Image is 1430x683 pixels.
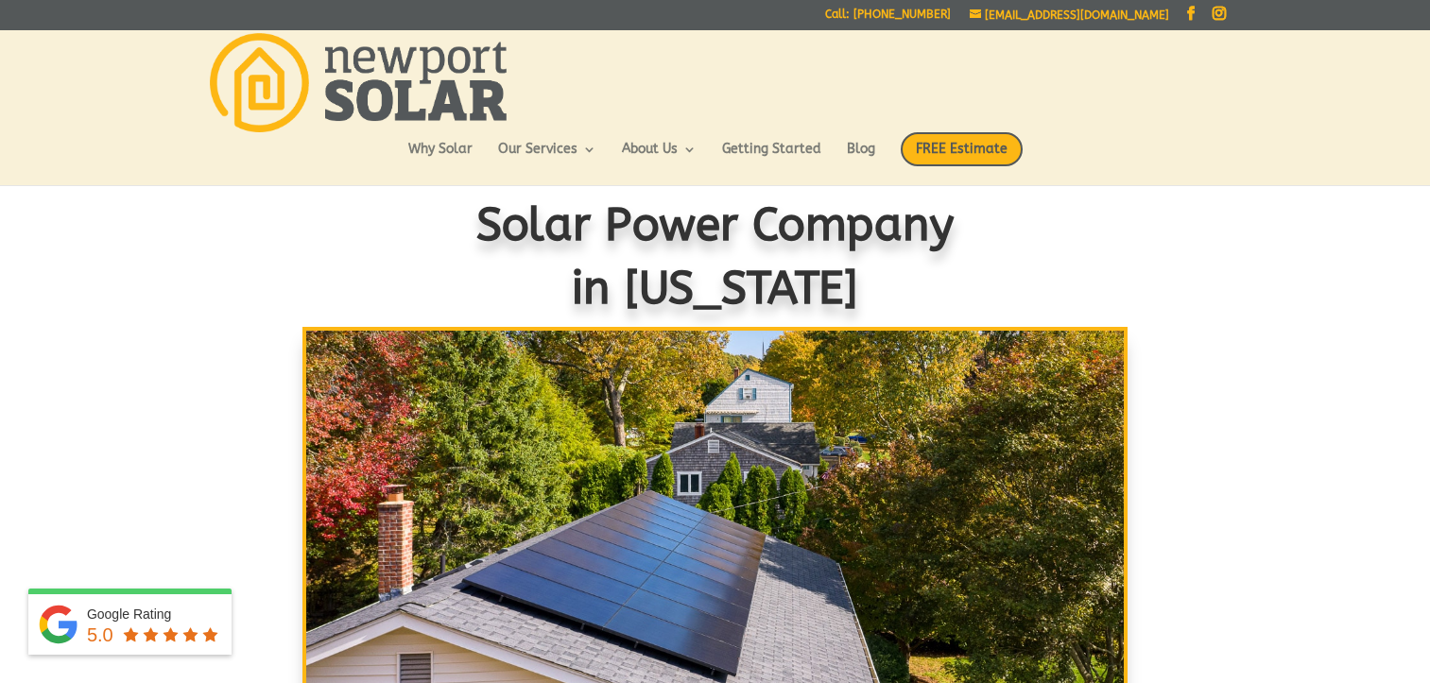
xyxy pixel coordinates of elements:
a: Getting Started [722,143,821,175]
a: About Us [622,143,697,175]
span: Solar Power Company in [US_STATE] [476,198,955,315]
a: Why Solar [408,143,473,175]
a: [EMAIL_ADDRESS][DOMAIN_NAME] [970,9,1169,22]
span: 5.0 [87,624,113,645]
a: FREE Estimate [901,132,1023,185]
span: FREE Estimate [901,132,1023,166]
a: Call: [PHONE_NUMBER] [825,9,951,28]
div: Google Rating [87,605,222,623]
a: Blog [847,143,875,175]
a: Our Services [498,143,596,175]
img: Newport Solar | Solar Energy Optimized. [210,33,507,132]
